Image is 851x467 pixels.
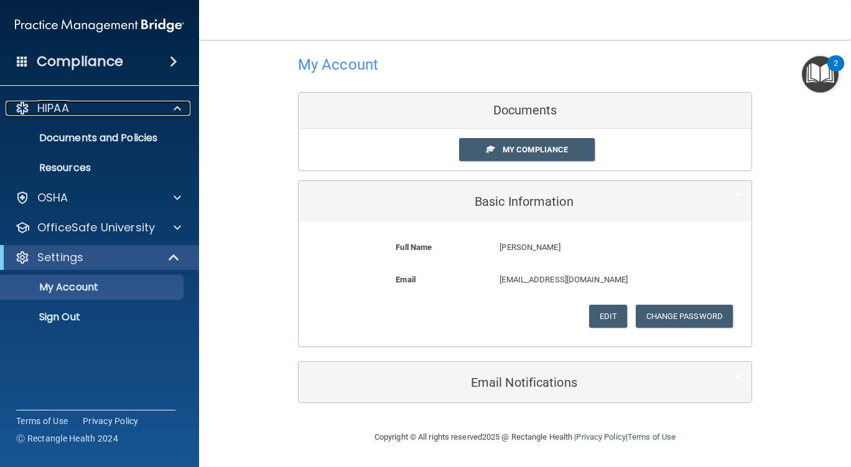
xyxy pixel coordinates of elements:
[83,415,139,427] a: Privacy Policy
[503,145,568,154] span: My Compliance
[628,432,676,442] a: Terms of Use
[15,13,184,38] img: PMB logo
[396,243,432,252] b: Full Name
[15,101,181,116] a: HIPAA
[15,250,180,265] a: Settings
[298,57,378,73] h4: My Account
[16,432,118,445] span: Ⓒ Rectangle Health 2024
[8,311,178,323] p: Sign Out
[299,93,751,129] div: Documents
[16,415,68,427] a: Terms of Use
[298,417,752,457] div: Copyright © All rights reserved 2025 @ Rectangle Health | |
[500,240,689,255] p: [PERSON_NAME]
[576,432,625,442] a: Privacy Policy
[37,53,123,70] h4: Compliance
[308,187,742,215] a: Basic Information
[500,272,689,287] p: [EMAIL_ADDRESS][DOMAIN_NAME]
[802,56,839,93] button: Open Resource Center, 2 new notifications
[8,132,178,144] p: Documents and Policies
[308,195,704,208] h5: Basic Information
[37,101,69,116] p: HIPAA
[37,220,155,235] p: OfficeSafe University
[396,275,416,284] b: Email
[308,376,704,389] h5: Email Notifications
[636,379,836,428] iframe: Drift Widget Chat Controller
[8,162,178,174] p: Resources
[636,305,733,328] button: Change Password
[15,220,181,235] a: OfficeSafe University
[37,250,83,265] p: Settings
[308,368,742,396] a: Email Notifications
[589,305,627,328] button: Edit
[15,190,181,205] a: OSHA
[8,281,178,294] p: My Account
[37,190,68,205] p: OSHA
[834,63,838,80] div: 2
